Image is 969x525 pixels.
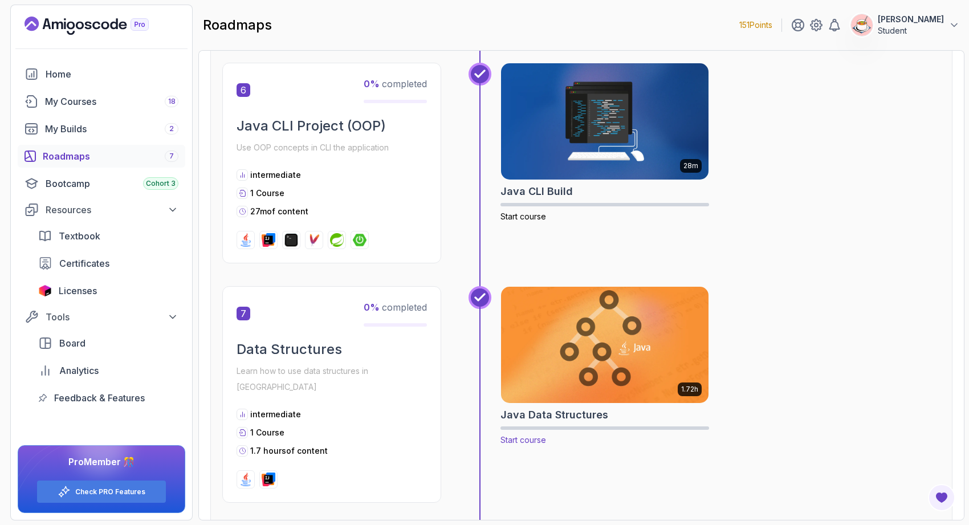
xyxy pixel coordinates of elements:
[307,233,321,247] img: maven logo
[284,233,298,247] img: terminal logo
[237,140,427,156] p: Use OOP concepts in CLI the application
[33,66,42,75] img: tab_domain_overview_orange.svg
[500,435,546,445] span: Start course
[46,67,102,75] div: Domain Overview
[31,225,185,247] a: textbook
[500,407,608,423] h2: Java Data Structures
[46,177,178,190] div: Bootcamp
[25,17,175,35] a: Landing page
[54,391,145,405] span: Feedback & Features
[31,252,185,275] a: certificates
[45,95,178,108] div: My Courses
[364,302,380,313] span: 0 %
[18,307,185,327] button: Tools
[500,211,546,221] span: Start course
[30,30,125,39] div: Domain: [DOMAIN_NAME]
[59,284,97,298] span: Licenses
[115,66,124,75] img: tab_keywords_by_traffic_grey.svg
[18,200,185,220] button: Resources
[45,122,178,136] div: My Builds
[500,286,709,446] a: Java Data Structures card1.72hJava Data StructuresStart course
[330,233,344,247] img: spring logo
[500,63,709,222] a: Java CLI Build card28mJava CLI BuildStart course
[496,284,714,406] img: Java Data Structures card
[364,302,427,313] span: completed
[364,78,427,89] span: completed
[36,480,166,503] button: Check PRO Features
[31,279,185,302] a: licenses
[59,229,100,243] span: Textbook
[75,487,145,496] a: Check PRO Features
[168,97,176,106] span: 18
[353,233,367,247] img: spring-boot logo
[928,484,955,511] button: Open Feedback Button
[59,336,85,350] span: Board
[262,473,275,486] img: intellij logo
[681,385,698,394] p: 1.72h
[59,364,99,377] span: Analytics
[18,172,185,195] a: bootcamp
[239,473,253,486] img: java logo
[250,206,308,217] p: 27m of content
[262,233,275,247] img: intellij logo
[683,161,698,170] p: 28m
[851,14,873,36] img: user profile image
[18,90,185,113] a: courses
[46,203,178,217] div: Resources
[203,16,272,34] h2: roadmaps
[250,428,284,437] span: 1 Course
[250,169,301,181] p: intermediate
[32,18,56,27] div: v 4.0.25
[38,285,52,296] img: jetbrains icon
[18,30,27,39] img: website_grey.svg
[850,14,960,36] button: user profile image[PERSON_NAME]Student
[46,310,178,324] div: Tools
[250,409,301,420] p: intermediate
[250,445,328,457] p: 1.7 hours of content
[878,25,944,36] p: Student
[237,117,427,135] h2: Java CLI Project (OOP)
[31,359,185,382] a: analytics
[250,188,284,198] span: 1 Course
[239,233,253,247] img: java logo
[128,67,188,75] div: Keywords by Traffic
[18,18,27,27] img: logo_orange.svg
[146,179,176,188] span: Cohort 3
[739,19,772,31] p: 151 Points
[237,307,250,320] span: 7
[169,124,174,133] span: 2
[59,257,109,270] span: Certificates
[46,67,178,81] div: Home
[169,152,174,161] span: 7
[43,149,178,163] div: Roadmaps
[18,117,185,140] a: builds
[18,63,185,86] a: home
[501,63,709,180] img: Java CLI Build card
[237,340,427,359] h2: Data Structures
[237,83,250,97] span: 6
[31,386,185,409] a: feedback
[31,332,185,355] a: board
[500,184,573,200] h2: Java CLI Build
[237,363,427,395] p: Learn how to use data structures in [GEOGRAPHIC_DATA]
[18,145,185,168] a: roadmaps
[878,14,944,25] p: [PERSON_NAME]
[364,78,380,89] span: 0 %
